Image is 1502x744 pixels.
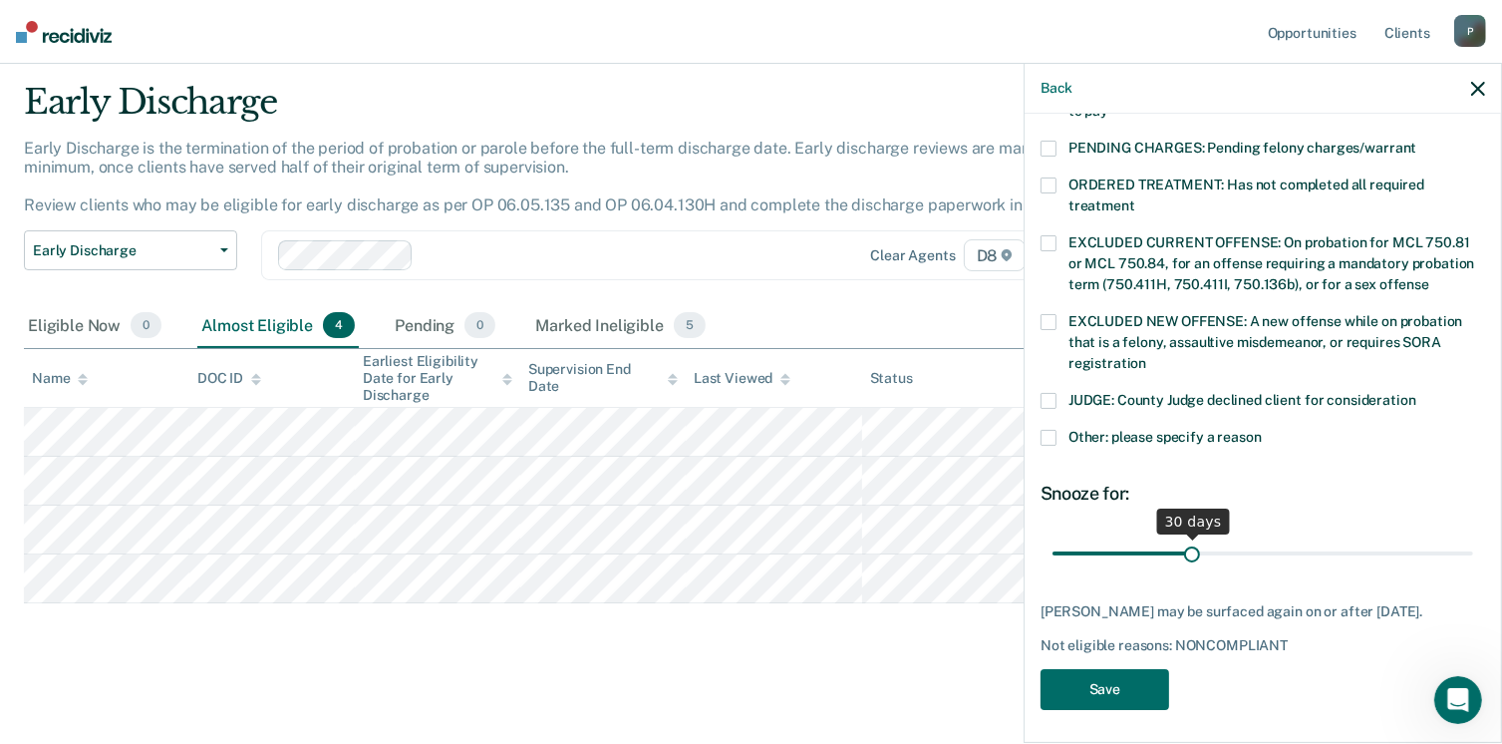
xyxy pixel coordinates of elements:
div: Early Discharge [24,82,1150,139]
div: Marked Ineligible [531,304,710,348]
span: D8 [964,239,1027,271]
div: Snooze for: [1041,483,1485,505]
span: 4 [323,312,355,338]
p: Early Discharge is the termination of the period of probation or parole before the full-term disc... [24,139,1095,215]
div: Clear agents [870,247,955,264]
span: EXCLUDED CURRENT OFFENSE: On probation for MCL 750.81 or MCL 750.84, for an offense requiring a m... [1068,234,1474,292]
div: Pending [391,304,499,348]
div: Last Viewed [694,370,790,387]
span: EXCLUDED NEW OFFENSE: A new offense while on probation that is a felony, assaultive misdemeanor, ... [1068,313,1462,371]
button: Save [1041,669,1169,710]
iframe: Intercom live chat [1434,676,1482,724]
span: 0 [464,312,495,338]
div: Status [870,370,913,387]
span: PENDING CHARGES: Pending felony charges/warrant [1068,140,1416,156]
div: [PERSON_NAME] may be surfaced again on or after [DATE]. [1041,603,1485,620]
div: DOC ID [197,370,261,387]
span: Early Discharge [33,242,212,259]
div: Not eligible reasons: NONCOMPLIANT [1041,637,1485,654]
div: Earliest Eligibility Date for Early Discharge [363,353,512,403]
button: Back [1041,80,1072,97]
span: 5 [674,312,706,338]
img: Recidiviz [16,21,112,43]
span: Other: please specify a reason [1068,429,1262,445]
span: JUDGE: County Judge declined client for consideration [1068,392,1416,408]
div: Eligible Now [24,304,165,348]
span: 0 [131,312,161,338]
div: Supervision End Date [528,361,678,395]
div: Name [32,370,88,387]
div: P [1454,15,1486,47]
div: Almost Eligible [197,304,359,348]
span: ORDERED TREATMENT: Has not completed all required treatment [1068,177,1424,213]
div: 30 days [1157,509,1230,535]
